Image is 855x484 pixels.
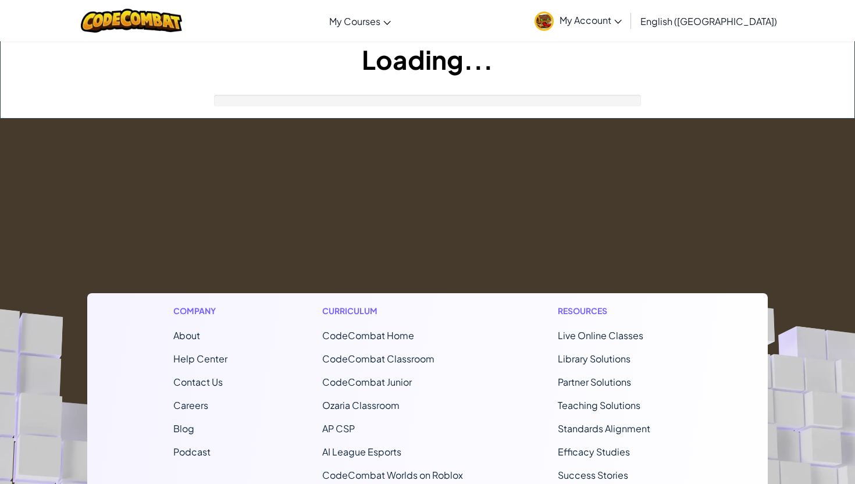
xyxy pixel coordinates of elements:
[323,5,397,37] a: My Courses
[173,329,200,341] a: About
[173,376,223,388] span: Contact Us
[635,5,783,37] a: English ([GEOGRAPHIC_DATA])
[558,422,650,435] a: Standards Alignment
[173,353,227,365] a: Help Center
[173,446,211,458] a: Podcast
[322,329,414,341] span: CodeCombat Home
[640,15,777,27] span: English ([GEOGRAPHIC_DATA])
[558,469,628,481] a: Success Stories
[529,2,628,39] a: My Account
[322,469,463,481] a: CodeCombat Worlds on Roblox
[558,353,630,365] a: Library Solutions
[322,376,412,388] a: CodeCombat Junior
[558,376,631,388] a: Partner Solutions
[558,329,643,341] a: Live Online Classes
[322,399,400,411] a: Ozaria Classroom
[173,305,227,317] h1: Company
[173,399,208,411] a: Careers
[535,12,554,31] img: avatar
[329,15,380,27] span: My Courses
[81,9,183,33] img: CodeCombat logo
[322,422,355,435] a: AP CSP
[322,446,401,458] a: AI League Esports
[558,446,630,458] a: Efficacy Studies
[322,353,434,365] a: CodeCombat Classroom
[322,305,463,317] h1: Curriculum
[1,41,854,77] h1: Loading...
[173,422,194,435] a: Blog
[558,399,640,411] a: Teaching Solutions
[560,14,622,26] span: My Account
[558,305,682,317] h1: Resources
